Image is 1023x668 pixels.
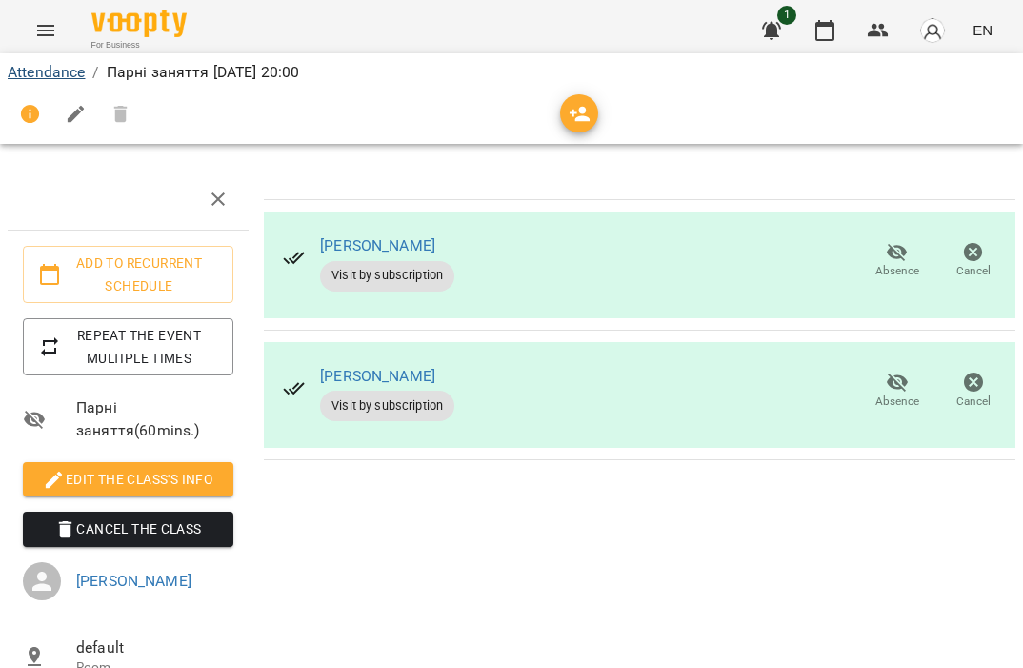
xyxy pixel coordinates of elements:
span: Absence [875,394,919,410]
span: Visit by subscription [320,397,454,415]
span: EN [973,20,993,40]
button: Cancel [935,234,1012,288]
button: Menu [23,8,69,53]
span: default [76,637,233,659]
button: Repeat the event multiple times [23,318,233,375]
a: [PERSON_NAME] [320,367,435,385]
span: Visit by subscription [320,267,454,284]
button: Absence [859,364,935,417]
span: Edit the class's Info [38,468,218,491]
button: Edit the class's Info [23,462,233,496]
span: Absence [875,263,919,279]
span: 1 [777,6,796,25]
p: Парні заняття [DATE] 20:00 [107,61,300,84]
img: avatar_s.png [919,17,946,44]
button: Absence [859,234,935,288]
a: [PERSON_NAME] [76,572,191,590]
span: Cancel [956,394,991,410]
span: For Business [91,39,187,51]
button: Cancel the class [23,512,233,546]
span: Cancel [956,263,991,279]
span: Парні заняття ( 60 mins. ) [76,396,233,441]
a: Attendance [8,63,85,81]
li: / [92,61,98,84]
a: [PERSON_NAME] [320,236,435,254]
button: EN [965,12,1000,48]
button: Cancel [935,364,1012,417]
span: Cancel the class [38,517,218,540]
span: Add to recurrent schedule [38,252,218,297]
img: Voopty Logo [91,10,187,37]
span: Repeat the event multiple times [38,324,218,370]
button: Add to recurrent schedule [23,246,233,303]
nav: breadcrumb [8,61,1015,84]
